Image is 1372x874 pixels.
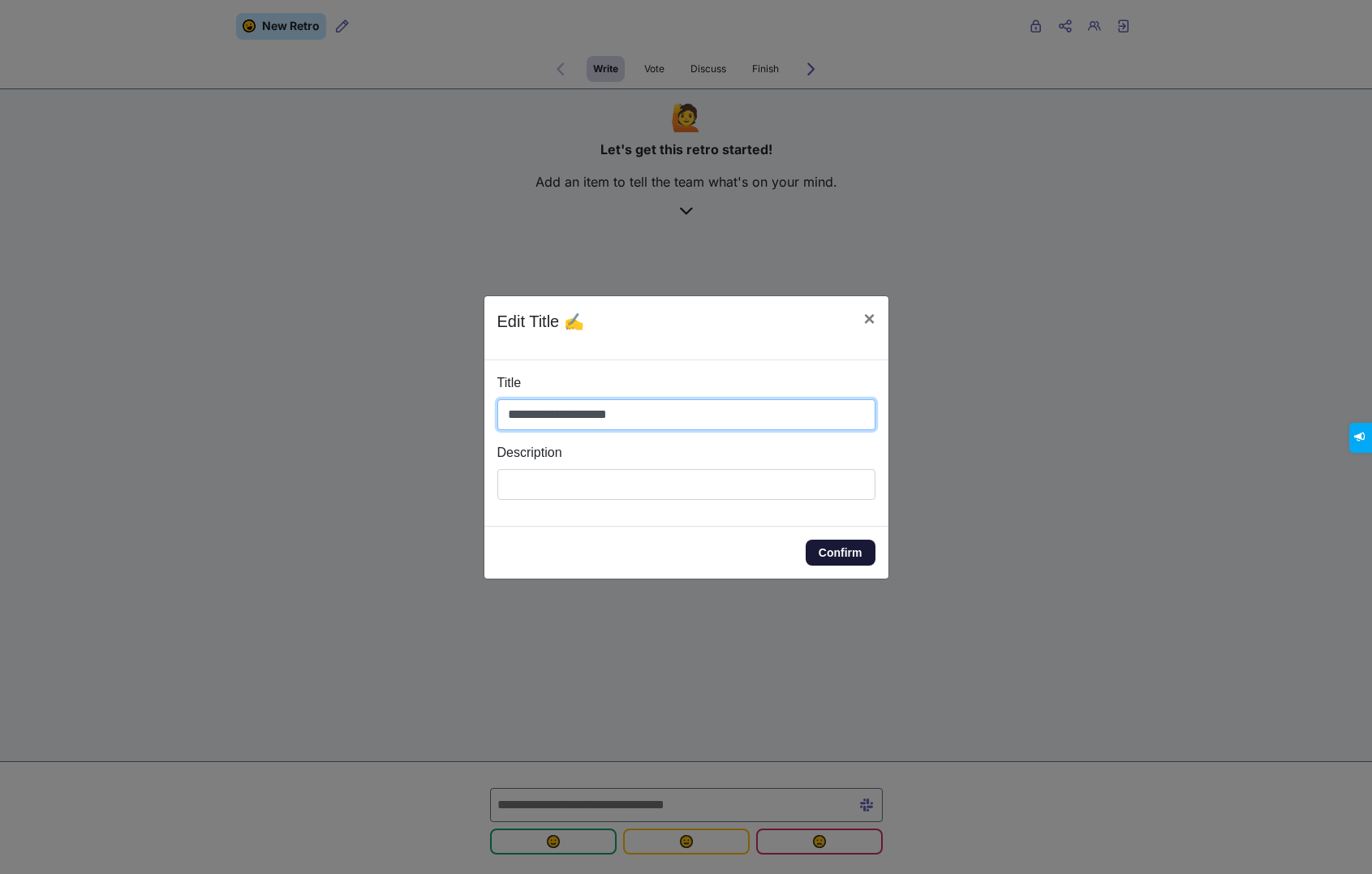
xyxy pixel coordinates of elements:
label: Description [497,443,562,463]
span: × [863,308,875,329]
label: Title [497,373,522,393]
p: Edit Title ✍️ [497,309,584,334]
button: Confirm [806,540,875,566]
button: Close [850,296,888,342]
span:  [11,5,20,15]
